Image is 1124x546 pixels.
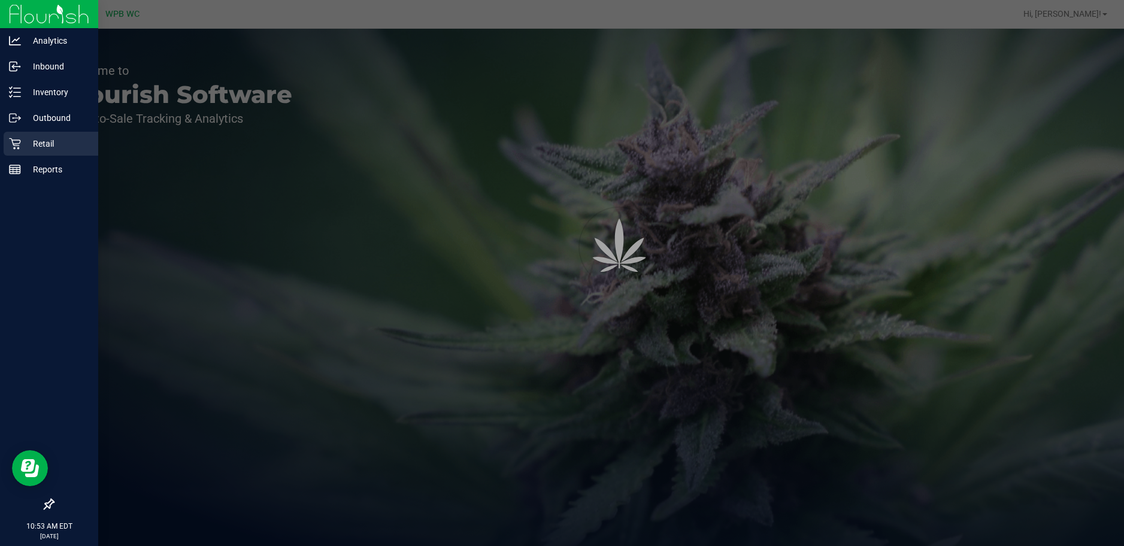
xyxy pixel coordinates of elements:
[21,111,93,125] p: Outbound
[21,85,93,99] p: Inventory
[5,532,93,541] p: [DATE]
[9,86,21,98] inline-svg: Inventory
[21,162,93,177] p: Reports
[9,35,21,47] inline-svg: Analytics
[9,112,21,124] inline-svg: Outbound
[21,59,93,74] p: Inbound
[9,138,21,150] inline-svg: Retail
[9,60,21,72] inline-svg: Inbound
[21,34,93,48] p: Analytics
[12,450,48,486] iframe: Resource center
[5,521,93,532] p: 10:53 AM EDT
[9,163,21,175] inline-svg: Reports
[21,136,93,151] p: Retail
